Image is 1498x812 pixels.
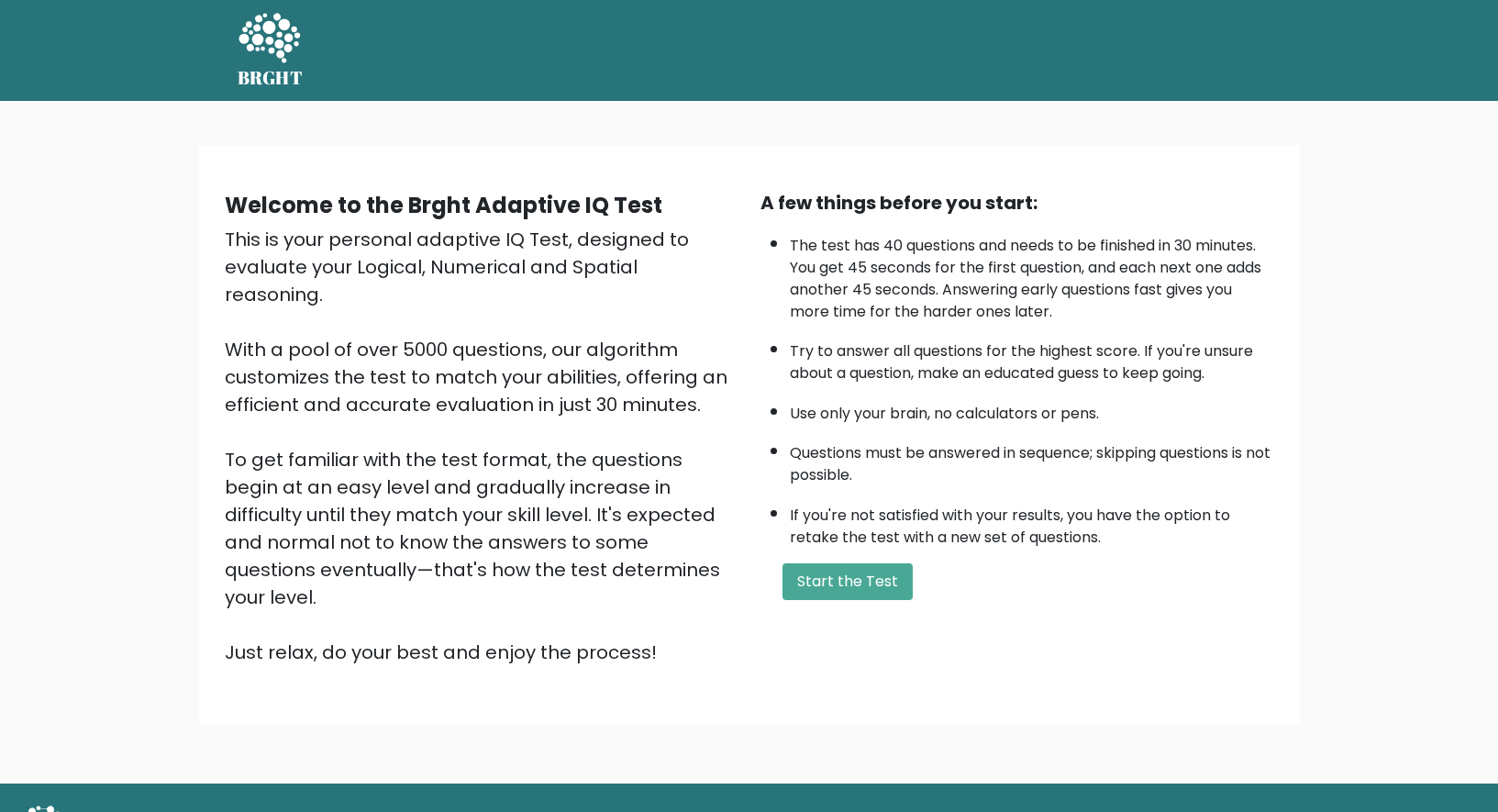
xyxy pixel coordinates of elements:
li: If you're not satisfied with your results, you have the option to retake the test with a new set ... [790,495,1274,549]
li: Try to answer all questions for the highest score. If you're unsure about a question, make an edu... [790,331,1274,384]
div: This is your personal adaptive IQ Test, designed to evaluate your Logical, Numerical and Spatial ... [225,226,738,666]
button: Start the Test [782,563,913,600]
a: BRGHT [238,7,304,94]
li: The test has 40 questions and needs to be finished in 30 minutes. You get 45 seconds for the firs... [790,226,1274,323]
div: A few things before you start: [760,189,1274,217]
b: Welcome to the Brght Adaptive IQ Test [225,190,662,220]
li: Questions must be answered in sequence; skipping questions is not possible. [790,433,1274,486]
h5: BRGHT [238,67,304,89]
li: Use only your brain, no calculators or pens. [790,394,1274,425]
